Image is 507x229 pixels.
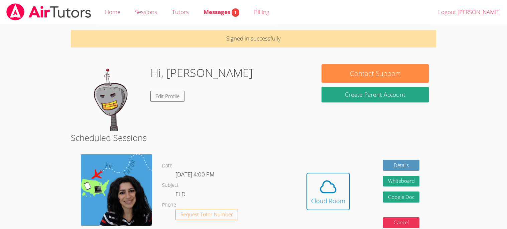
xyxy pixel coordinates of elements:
[6,3,92,20] img: airtutors_banner-c4298cdbf04f3fff15de1276eac7730deb9818008684d7c2e4769d2f7ddbe033.png
[175,209,238,220] button: Request Tutor Number
[311,196,345,206] div: Cloud Room
[78,64,145,131] img: default.png
[322,64,428,83] button: Contact Support
[383,192,420,203] a: Google Doc
[162,162,172,170] dt: Date
[383,160,420,171] a: Details
[71,131,436,144] h2: Scheduled Sessions
[204,8,239,16] span: Messages
[175,189,187,201] dd: ELD
[383,176,420,187] button: Whiteboard
[162,181,178,189] dt: Subject
[232,8,239,17] span: 1
[175,170,215,178] span: [DATE] 4:00 PM
[71,30,436,48] p: Signed in successfully
[150,64,253,81] h1: Hi, [PERSON_NAME]
[162,201,176,209] dt: Phone
[306,173,350,210] button: Cloud Room
[81,154,152,226] img: air%20tutor%20avatar.png
[383,217,420,228] button: Cancel
[322,87,428,102] button: Create Parent Account
[150,91,184,102] a: Edit Profile
[180,212,233,217] span: Request Tutor Number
